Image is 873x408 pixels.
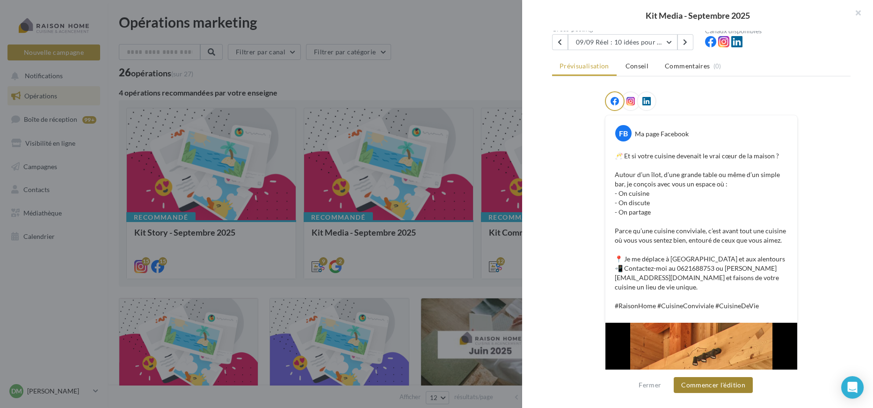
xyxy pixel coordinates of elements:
span: Conseil [626,62,648,70]
button: Commencer l'édition [674,377,753,393]
div: Cross-posting [552,26,698,32]
span: (0) [713,62,721,70]
div: Kit Media - Septembre 2025 [537,11,858,20]
div: FB [615,125,632,141]
div: Ma page Facebook [635,129,689,139]
button: Fermer [635,379,665,391]
span: Commentaires [665,61,710,71]
div: Canaux disponibles [705,28,851,34]
button: 09/09 Réel : 10 idées pour aménager une cuisine conviviale [568,34,677,50]
div: Open Intercom Messenger [841,376,864,399]
p: 🥂 Et si votre cuisine devenait le vrai cœur de la maison ? Autour d’un îlot, d’une grande table o... [615,151,788,311]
